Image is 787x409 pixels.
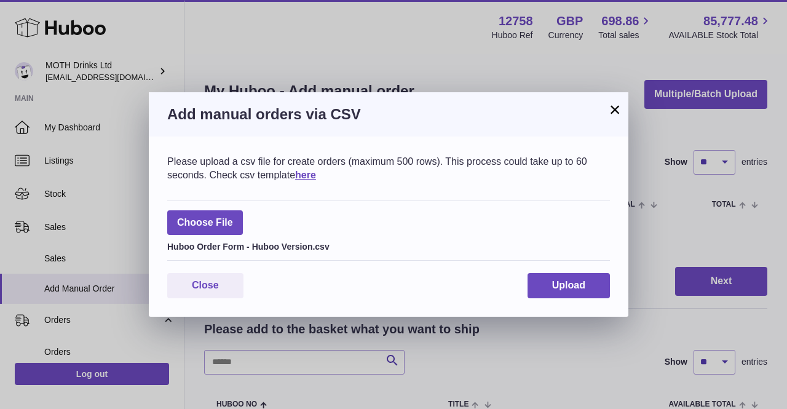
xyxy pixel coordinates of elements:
span: Close [192,280,219,290]
span: Choose File [167,210,243,236]
h3: Add manual orders via CSV [167,105,610,124]
a: here [295,170,316,180]
span: Upload [552,280,585,290]
button: × [607,102,622,117]
button: Close [167,273,243,298]
div: Please upload a csv file for create orders (maximum 500 rows). This process could take up to 60 s... [167,155,610,181]
div: Huboo Order Form - Huboo Version.csv [167,238,610,253]
button: Upload [528,273,610,298]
